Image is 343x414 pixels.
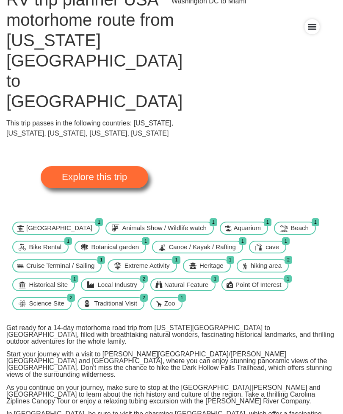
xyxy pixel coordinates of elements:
span: Point Of Interest [233,280,283,290]
span: 1 [312,218,319,226]
span: 1 [142,237,149,245]
span: 1 [211,275,219,283]
span: Explore this trip [62,172,127,182]
span: 1 [282,237,290,245]
span: 2 [67,294,75,302]
span: Bike Rental [27,242,64,252]
span: Historical Site [27,280,70,290]
span: 2 [140,294,148,302]
span: 1 [284,275,292,283]
span: 1 [64,237,72,245]
span: 1 [97,256,105,264]
span: 1 [95,218,103,226]
div: Menu Toggle [304,19,320,34]
span: 1 [71,275,78,283]
span: 1 [239,237,246,245]
span: 2 [285,256,292,264]
a: Explore this trip [41,166,148,188]
span: Traditional Visit [92,299,139,308]
span: hiking area [249,261,284,271]
span: Animals Show / Wildlife watch [120,223,209,233]
span: Extreme Activity [122,261,172,271]
p: Start your journey with a visit to [PERSON_NAME][GEOGRAPHIC_DATA]/[PERSON_NAME][GEOGRAPHIC_DATA] ... [6,351,337,378]
span: 1 [227,256,234,264]
span: Heritage [197,261,226,271]
span: 1 [172,256,180,264]
p: Get ready for a 14-day motorhome road trip from [US_STATE][GEOGRAPHIC_DATA] to [GEOGRAPHIC_DATA],... [6,325,337,345]
span: 1 [210,218,217,226]
p: As you continue on your journey, make sure to stop at the [GEOGRAPHIC_DATA][PERSON_NAME] and [GEO... [6,384,337,405]
span: 1 [178,294,186,302]
span: 2 [140,275,148,283]
span: Canoe / Kayak / Rafting [166,242,238,252]
span: Botanical garden [89,242,141,252]
span: cave [263,242,281,252]
span: Natural Feature [162,280,210,290]
span: This trip passes in the following countries: [US_STATE], [US_STATE], [US_STATE], [US_STATE], [US_... [6,119,173,137]
span: Local Industry [95,280,139,290]
span: Cruise Terminal / Sailing [24,261,97,271]
span: [GEOGRAPHIC_DATA] [24,223,94,233]
span: Beach [288,223,311,233]
span: 1 [264,218,271,226]
span: Aquarium [232,223,263,233]
span: Zoo [162,299,177,308]
span: Science Site [27,299,66,308]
